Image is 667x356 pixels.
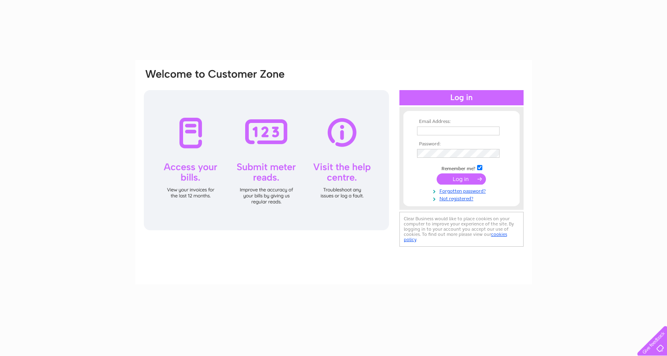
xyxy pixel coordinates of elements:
a: Forgotten password? [417,187,508,194]
th: Password: [415,141,508,147]
div: Clear Business would like to place cookies on your computer to improve your experience of the sit... [399,212,524,247]
a: cookies policy [404,231,507,242]
img: npw-badge-icon-locked.svg [490,128,497,134]
input: Submit [437,173,486,185]
td: Remember me? [415,164,508,172]
img: npw-badge-icon-locked.svg [490,150,497,157]
a: Not registered? [417,194,508,202]
th: Email Address: [415,119,508,125]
